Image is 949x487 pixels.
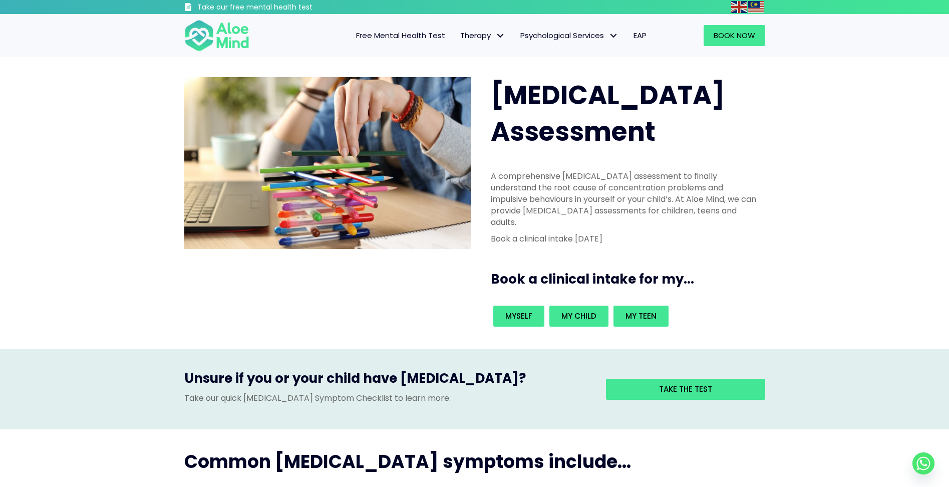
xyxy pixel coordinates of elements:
span: EAP [634,30,647,41]
p: Book a clinical intake [DATE] [491,233,759,245]
img: en [731,1,747,13]
a: Psychological ServicesPsychological Services: submenu [513,25,626,46]
span: Free Mental Health Test [356,30,445,41]
a: Whatsapp [912,452,934,474]
span: Book Now [714,30,755,41]
span: Therapy: submenu [493,29,508,43]
h3: Unsure if you or your child have [MEDICAL_DATA]? [184,369,591,392]
span: Common [MEDICAL_DATA] symptoms include... [184,449,631,474]
a: Book Now [704,25,765,46]
a: My child [549,306,608,327]
p: A comprehensive [MEDICAL_DATA] assessment to finally understand the root cause of concentration p... [491,170,759,228]
a: EAP [626,25,654,46]
a: My teen [613,306,669,327]
a: English [731,1,748,13]
a: Take the test [606,379,765,400]
div: Book an intake for my... [491,303,759,329]
a: Take our free mental health test [184,3,366,14]
img: ADHD photo [184,77,471,249]
span: Psychological Services: submenu [606,29,621,43]
p: Take our quick [MEDICAL_DATA] Symptom Checklist to learn more. [184,392,591,404]
span: Psychological Services [520,30,618,41]
span: [MEDICAL_DATA] Assessment [491,77,725,150]
span: My child [561,311,596,321]
span: Myself [505,311,532,321]
a: Myself [493,306,544,327]
a: Malay [748,1,765,13]
a: TherapyTherapy: submenu [453,25,513,46]
span: My teen [625,311,657,321]
a: Free Mental Health Test [349,25,453,46]
h3: Take our free mental health test [197,3,366,13]
nav: Menu [262,25,654,46]
img: Aloe mind Logo [184,19,249,52]
span: Therapy [460,30,505,41]
img: ms [748,1,764,13]
h3: Book a clinical intake for my... [491,270,769,288]
span: Take the test [659,384,712,394]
